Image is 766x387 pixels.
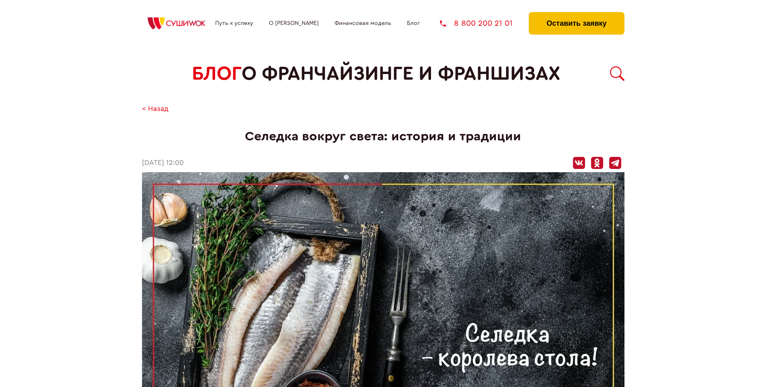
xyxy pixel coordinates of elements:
span: БЛОГ [192,63,242,85]
a: Финансовая модель [335,20,391,27]
a: Блог [407,20,420,27]
a: Путь к успеху [215,20,253,27]
time: [DATE] 12:00 [142,159,184,167]
span: о франчайзинге и франшизах [242,63,560,85]
span: 8 800 200 21 01 [454,19,513,27]
a: < Назад [142,105,168,113]
a: О [PERSON_NAME] [269,20,319,27]
h1: Селедка вокруг света: история и традиции [142,129,624,144]
button: Оставить заявку [529,12,624,35]
a: 8 800 200 21 01 [440,19,513,27]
